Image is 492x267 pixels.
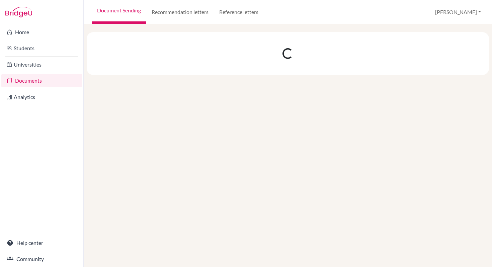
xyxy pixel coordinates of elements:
[1,74,82,87] a: Documents
[1,236,82,250] a: Help center
[1,25,82,39] a: Home
[1,252,82,266] a: Community
[1,58,82,71] a: Universities
[1,41,82,55] a: Students
[5,7,32,17] img: Bridge-U
[1,90,82,104] a: Analytics
[432,6,484,18] button: [PERSON_NAME]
